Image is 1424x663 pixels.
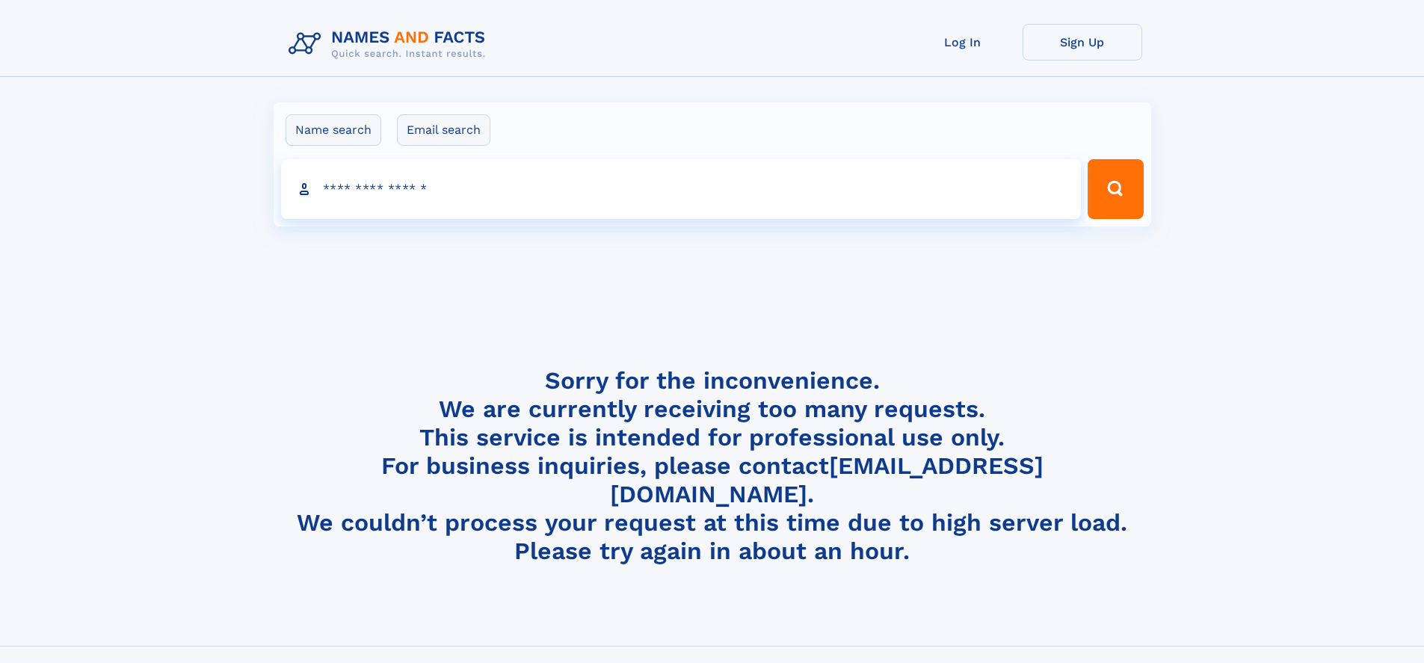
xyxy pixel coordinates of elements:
[610,451,1044,508] a: [EMAIL_ADDRESS][DOMAIN_NAME]
[286,114,381,146] label: Name search
[1023,24,1142,61] a: Sign Up
[1088,159,1143,219] button: Search Button
[397,114,490,146] label: Email search
[283,366,1142,566] h4: Sorry for the inconvenience. We are currently receiving too many requests. This service is intend...
[281,159,1082,219] input: search input
[903,24,1023,61] a: Log In
[283,24,498,64] img: Logo Names and Facts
